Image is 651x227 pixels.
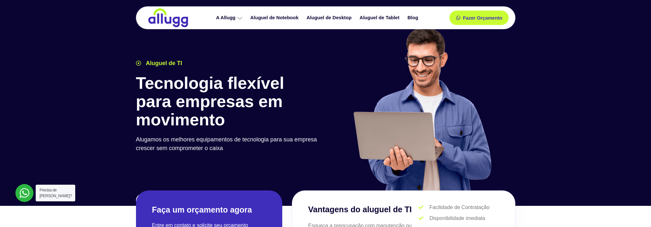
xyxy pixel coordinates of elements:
[303,12,357,23] a: Aluguel de Desktop
[147,8,189,28] img: locação de TI é Allugg
[213,12,247,23] a: A Allugg
[404,12,423,23] a: Blog
[40,188,72,198] span: Precisa de [PERSON_NAME]?
[449,11,509,25] a: Fazer Orçamento
[357,12,404,23] a: Aluguel de Tablet
[351,27,493,190] img: aluguel de ti para startups
[463,15,502,20] span: Fazer Orçamento
[136,135,322,153] p: Alugamos os melhores equipamentos de tecnologia para sua empresa crescer sem comprometer o caixa
[247,12,303,23] a: Aluguel de Notebook
[152,205,266,215] h2: Faça um orçamento agora
[428,214,485,222] span: Disponibilidade imediata
[136,74,322,129] h1: Tecnologia flexível para empresas em movimento
[619,196,651,227] iframe: Chat Widget
[428,204,490,211] span: Facilidade de Contratação
[144,59,182,68] span: Aluguel de TI
[308,204,419,216] h3: Vantagens do aluguel de TI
